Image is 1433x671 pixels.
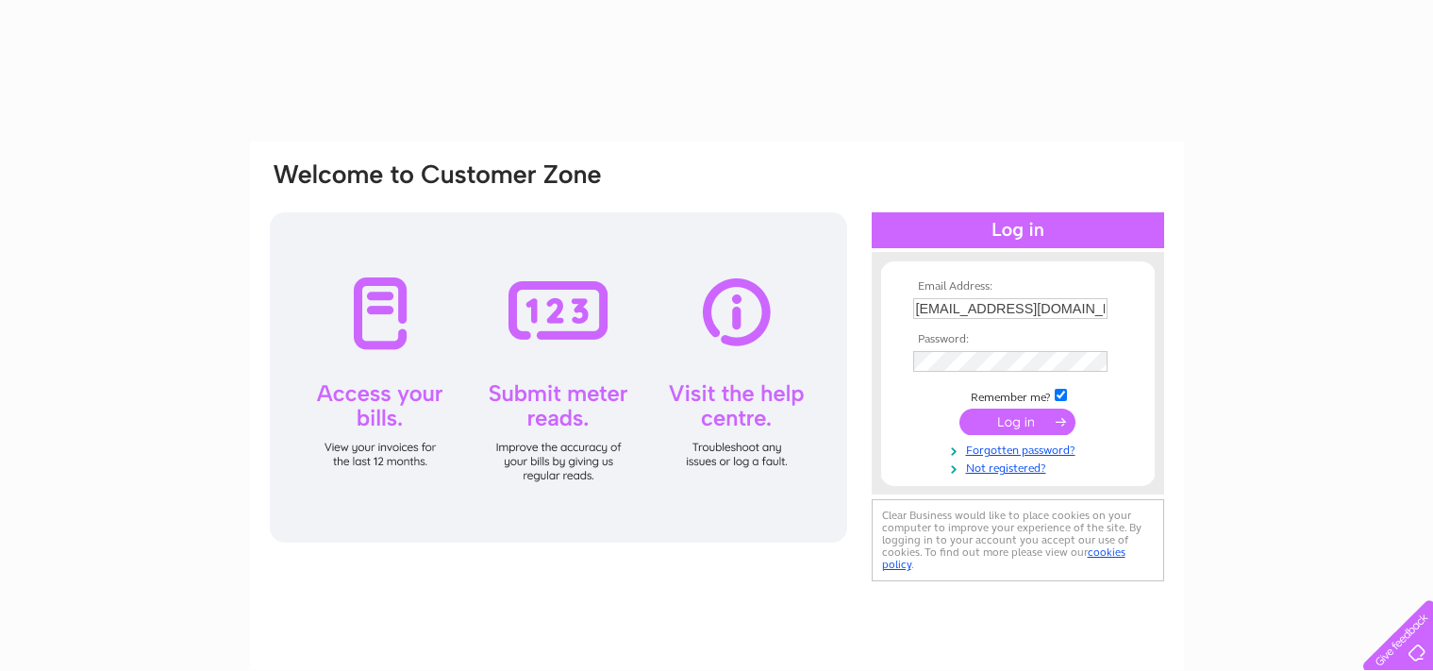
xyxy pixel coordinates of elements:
[908,333,1127,346] th: Password:
[882,545,1125,571] a: cookies policy
[872,499,1164,581] div: Clear Business would like to place cookies on your computer to improve your experience of the sit...
[913,458,1127,476] a: Not registered?
[959,409,1075,435] input: Submit
[908,386,1127,405] td: Remember me?
[908,280,1127,294] th: Email Address:
[913,440,1127,458] a: Forgotten password?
